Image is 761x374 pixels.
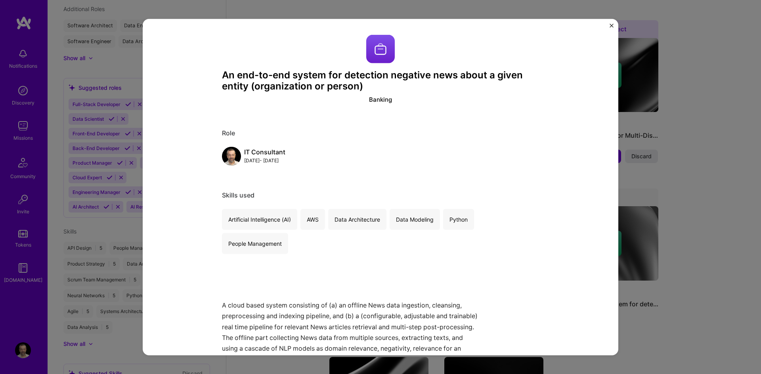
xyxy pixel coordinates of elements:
[222,191,539,199] div: Skills used
[244,148,285,156] div: IT Consultant
[222,233,288,254] div: People Management
[328,209,386,230] div: Data Architecture
[222,69,539,92] h3: An end-to-end system for detection negative news about a given entity (organization or person)
[390,209,440,230] div: Data Modeling
[222,129,539,137] div: Role
[369,95,392,104] div: Banking
[222,209,297,230] div: Artificial Intelligence (AI)
[244,156,285,165] div: [DATE] - [DATE]
[443,209,474,230] div: Python
[610,23,614,32] button: Close
[300,209,325,230] div: AWS
[366,34,395,63] img: Company logo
